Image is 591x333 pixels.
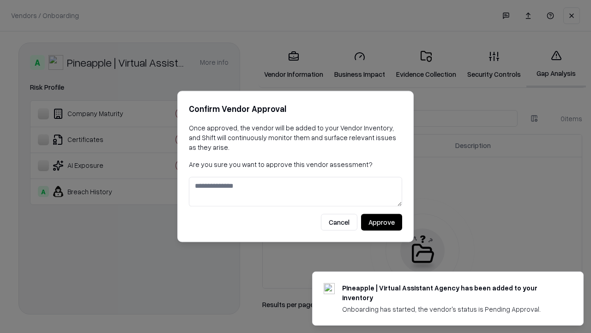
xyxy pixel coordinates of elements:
[321,214,357,231] button: Cancel
[361,214,402,231] button: Approve
[342,304,561,314] div: Onboarding has started, the vendor's status is Pending Approval.
[189,123,402,152] p: Once approved, the vendor will be added to your Vendor Inventory, and Shift will continuously mon...
[342,283,561,302] div: Pineapple | Virtual Assistant Agency has been added to your inventory
[189,160,402,169] p: Are you sure you want to approve this vendor assessment?
[324,283,335,294] img: trypineapple.com
[189,102,402,116] h2: Confirm Vendor Approval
